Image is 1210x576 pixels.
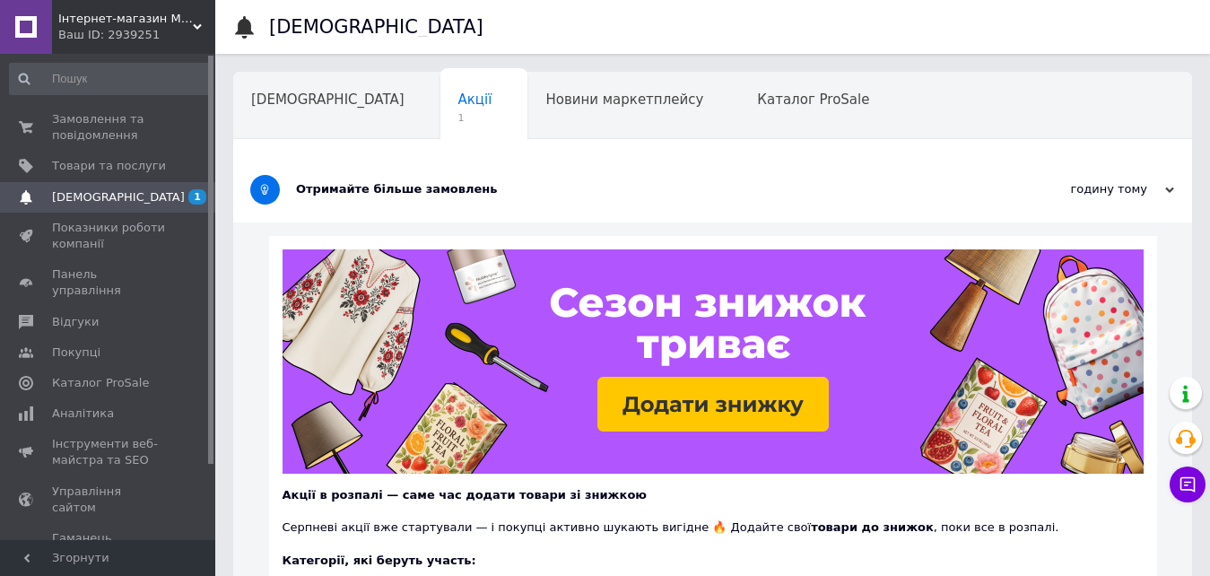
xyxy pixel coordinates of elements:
span: 1 [188,189,206,205]
input: Пошук [9,63,212,95]
span: Покупці [52,345,100,361]
b: Акції в розпалі — саме час додати товари зі знижкою [283,488,647,502]
span: Товари та послуги [52,158,166,174]
span: [DEMOGRAPHIC_DATA] [52,189,185,205]
div: годину тому [995,181,1174,197]
span: 1 [458,111,492,125]
span: Замовлення та повідомлення [52,111,166,144]
span: Каталог ProSale [52,375,149,391]
span: Акції [458,92,492,108]
span: Панель управління [52,266,166,299]
h1: [DEMOGRAPHIC_DATA] [269,16,483,38]
span: Показники роботи компанії [52,220,166,252]
b: товари до знижок [811,520,934,534]
div: Серпневі акції вже стартували — і покупці активно шукають вигідне 🔥 Додайте свої , поки все в роз... [283,503,1144,536]
span: Каталог ProSale [757,92,869,108]
span: Аналітика [52,406,114,422]
div: Отримайте більше замовлень [296,181,995,197]
b: Категорії, які беруть участь: [283,554,476,567]
button: Чат з покупцем [1170,467,1206,502]
span: Гаманець компанії [52,530,166,563]
span: Відгуки [52,314,99,330]
span: Управління сайтом [52,484,166,516]
span: Інструменти веб-майстра та SEO [52,436,166,468]
div: Ваш ID: 2939251 [58,27,215,43]
span: Інтернет-магазин MILTAC [58,11,193,27]
span: [DEMOGRAPHIC_DATA] [251,92,405,108]
span: Новини маркетплейсу [545,92,703,108]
